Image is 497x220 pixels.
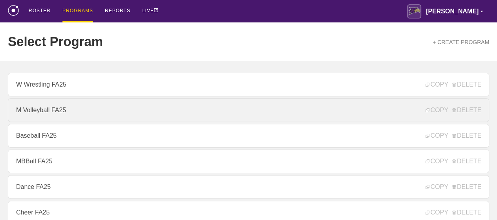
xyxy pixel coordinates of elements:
[452,107,481,114] span: DELETE
[8,98,489,122] a: M Volleyball FA25
[8,5,19,16] img: logo
[407,4,421,18] img: Avila
[425,107,448,114] span: COPY
[425,81,448,88] span: COPY
[8,73,489,96] a: W Wrestling FA25
[433,39,489,45] a: + CREATE PROGRAM
[8,124,489,148] a: Baseball FA25
[480,9,483,15] div: ▼
[356,129,497,220] iframe: Chat Widget
[8,150,489,173] a: MBBall FA25
[8,175,489,199] a: Dance FA25
[452,81,481,88] span: DELETE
